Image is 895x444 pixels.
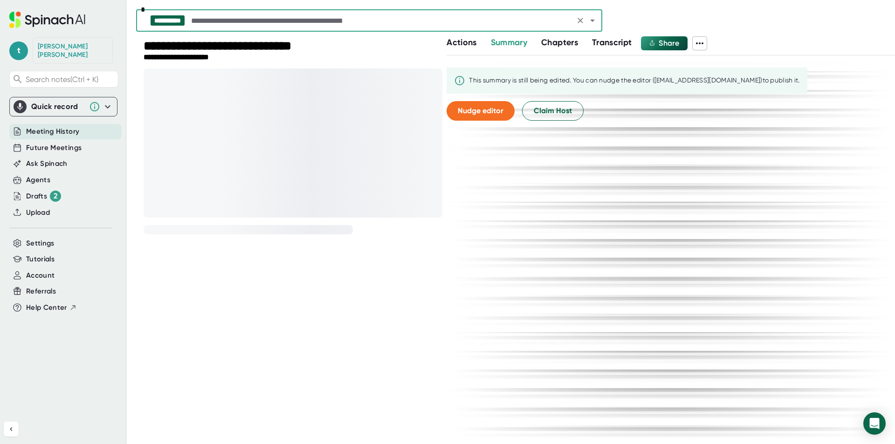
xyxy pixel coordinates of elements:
button: Open [586,14,599,27]
span: Search notes (Ctrl + K) [26,75,116,84]
div: Quick record [31,102,84,111]
button: Claim Host [522,101,584,121]
div: 2 [50,191,61,202]
div: This summary is still being edited. You can nudge the editor ([EMAIL_ADDRESS][DOMAIN_NAME]) to pu... [469,76,800,85]
button: Ask Spinach [26,158,68,169]
div: Drafts [26,191,61,202]
span: Actions [447,37,476,48]
button: Share [641,36,688,50]
button: Account [26,270,55,281]
button: Drafts 2 [26,191,61,202]
button: Chapters [541,36,578,49]
span: Summary [491,37,527,48]
button: Agents [26,175,50,185]
button: Future Meetings [26,143,82,153]
button: Help Center [26,302,77,313]
button: Clear [574,14,587,27]
span: t [9,41,28,60]
button: Tutorials [26,254,55,265]
button: Upload [26,207,50,218]
button: Meeting History [26,126,79,137]
span: Claim Host [534,105,572,116]
button: Summary [491,36,527,49]
span: Transcript [592,37,632,48]
button: Referrals [26,286,56,297]
span: Chapters [541,37,578,48]
span: Help Center [26,302,67,313]
div: Open Intercom Messenger [863,412,886,435]
button: Actions [447,36,476,49]
button: Transcript [592,36,632,49]
div: Quick record [14,97,113,116]
div: Tanya Kisler [38,42,108,59]
span: Share [659,39,679,48]
button: Settings [26,238,55,249]
span: Nudge editor [458,106,503,115]
button: Nudge editor [447,101,515,121]
button: Collapse sidebar [4,422,19,437]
